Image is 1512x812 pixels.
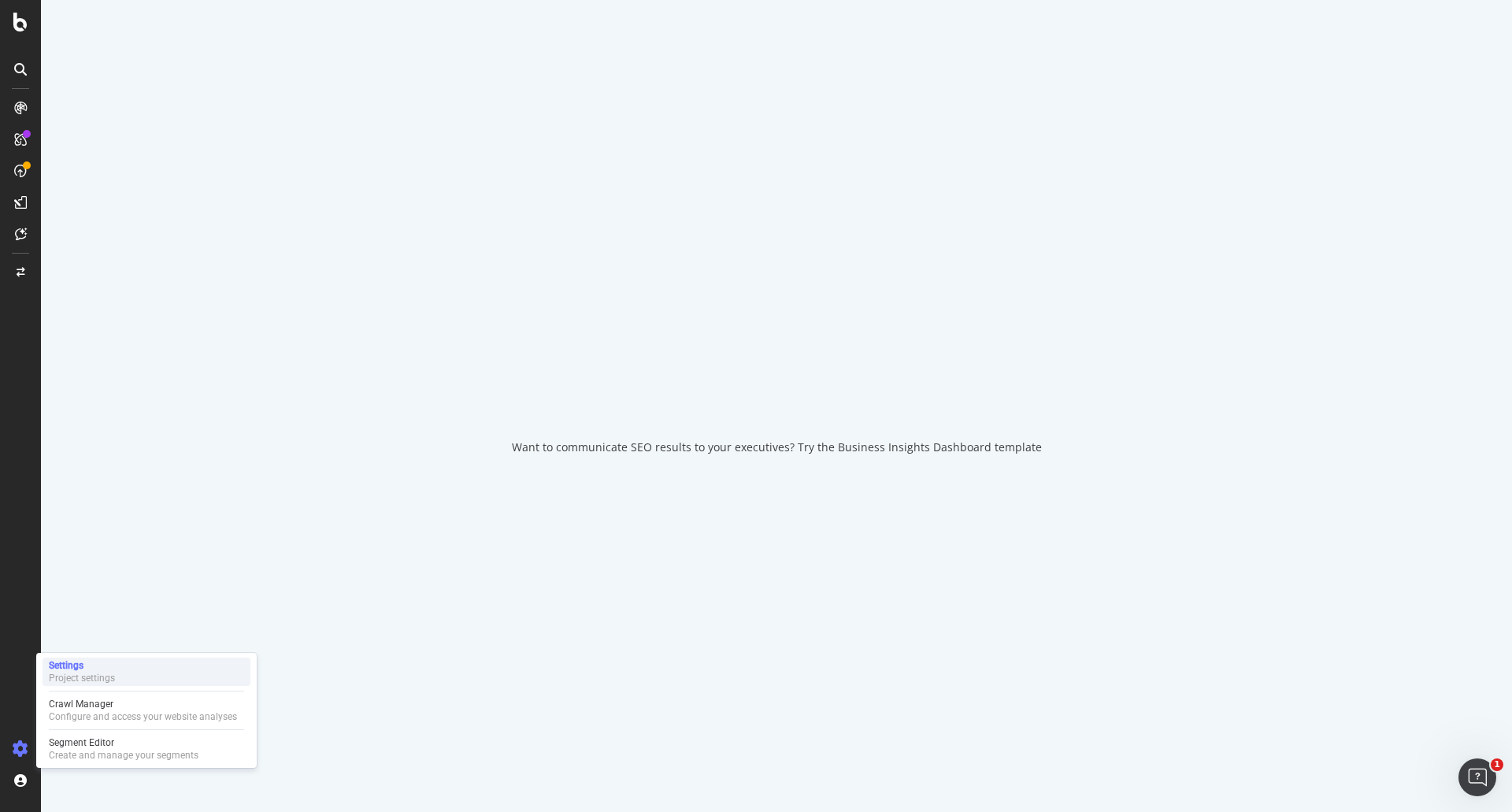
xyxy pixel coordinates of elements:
[1458,758,1496,796] iframe: Intercom live chat
[49,672,115,684] div: Project settings
[49,749,198,762] div: Create and manage your segments
[512,439,1042,455] div: Want to communicate SEO results to your executives? Try the Business Insights Dashboard template
[49,710,237,723] div: Configure and access your website analyses
[43,658,250,686] a: SettingsProject settings
[49,659,115,672] div: Settings
[49,736,198,749] div: Segment Editor
[49,698,237,710] div: Crawl Manager
[43,696,250,725] a: Crawl ManagerConfigure and access your website analyses
[1491,758,1503,771] span: 1
[43,735,250,763] a: Segment EditorCreate and manage your segments
[720,358,833,414] div: animation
